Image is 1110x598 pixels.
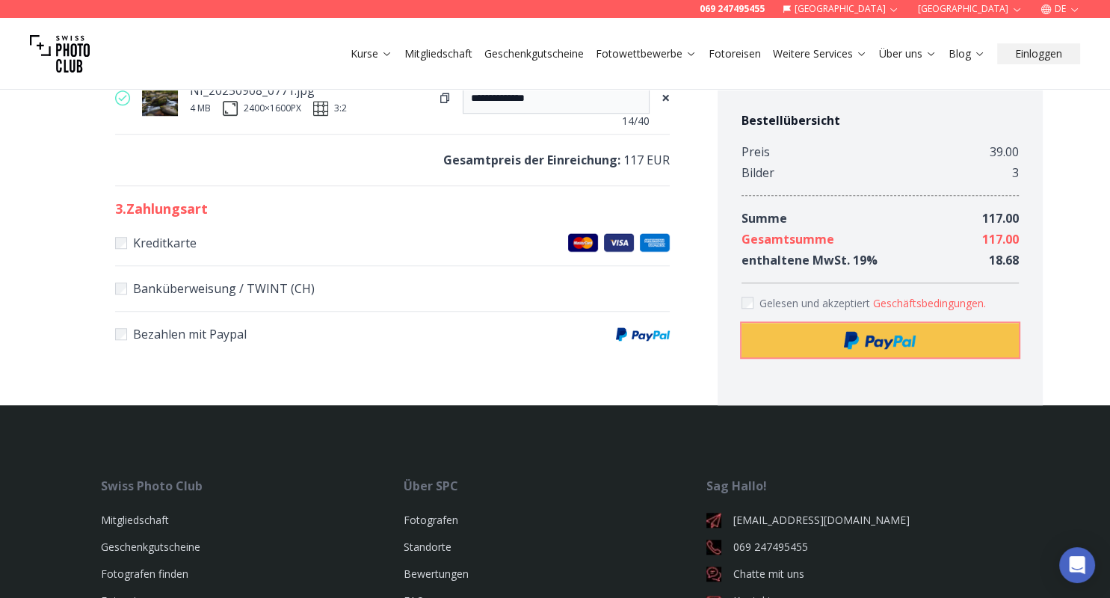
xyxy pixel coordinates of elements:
div: Preis [741,141,770,162]
div: Swiss Photo Club [101,477,404,495]
a: 069 247495455 [700,3,765,15]
div: Bilder [741,162,774,183]
div: 39.00 [990,141,1019,162]
b: Gesamtpreis der Einreichung : [443,152,620,168]
p: 117 EUR [115,149,670,170]
img: Swiss photo club [30,24,90,84]
a: Fotografen finden [101,567,188,581]
span: 117.00 [982,210,1019,226]
button: Einloggen [997,43,1080,64]
input: Banküberweisung / TWINT (CH) [115,283,127,295]
a: Mitgliedschaft [404,46,472,61]
span: × [662,87,670,108]
div: Summe [741,208,787,229]
input: Bezahlen mit PaypalPaypal [115,328,127,340]
button: Accept termsGelesen und akzeptiert [873,296,986,311]
button: Blog [943,43,991,64]
button: Über uns [873,43,943,64]
a: Fotowettbewerbe [596,46,697,61]
button: Kurse [345,43,398,64]
a: Kurse [351,46,392,61]
div: enthaltene MwSt. 19 % [741,250,878,271]
h2: 3 . Zahlungsart [115,198,670,219]
img: thumb [142,80,178,116]
a: Über uns [879,46,937,61]
a: Geschenkgutscheine [101,540,200,554]
button: Paypal [741,323,1019,357]
span: 14 /40 [622,114,650,129]
img: valid [115,90,130,105]
img: Master Cards [568,233,598,252]
button: Fotoreisen [703,43,767,64]
img: Visa [604,233,634,252]
div: 4 MB [190,102,211,114]
div: Gesamtsumme [741,229,834,250]
a: Geschenkgutscheine [484,46,584,61]
button: Geschenkgutscheine [478,43,590,64]
img: Paypal [616,327,670,341]
a: Standorte [404,540,451,554]
a: Fotoreisen [709,46,761,61]
a: Weitere Services [773,46,867,61]
input: Accept terms [741,297,753,309]
a: Mitgliedschaft [101,513,169,527]
img: American Express [640,233,670,252]
div: 3 [1012,162,1019,183]
img: size [223,101,238,116]
a: Blog [949,46,985,61]
h4: Bestellübersicht [741,111,1019,129]
span: 117.00 [982,231,1019,247]
span: 3:2 [334,102,347,114]
img: ratio [313,101,328,116]
input: KreditkarteMaster CardsVisaAmerican Express [115,237,127,249]
a: Bewertungen [404,567,469,581]
a: [EMAIL_ADDRESS][DOMAIN_NAME] [706,513,1009,528]
div: Open Intercom Messenger [1059,547,1095,583]
label: Bezahlen mit Paypal [115,324,670,345]
span: Gelesen und akzeptiert [759,296,873,310]
button: Weitere Services [767,43,873,64]
div: NI_20250908_0771.jpg [190,80,347,101]
a: Chatte mit uns [706,567,1009,582]
a: Fotografen [404,513,458,527]
img: Paypal [842,331,917,349]
a: 069 247495455 [706,540,1009,555]
div: Über SPC [404,477,706,495]
div: 2400 × 1600 PX [244,102,301,114]
label: Banküberweisung / TWINT (CH) [115,278,670,299]
button: Mitgliedschaft [398,43,478,64]
span: 18.68 [989,252,1019,268]
label: Kreditkarte [115,232,670,253]
div: Sag Hallo! [706,477,1009,495]
button: Fotowettbewerbe [590,43,703,64]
